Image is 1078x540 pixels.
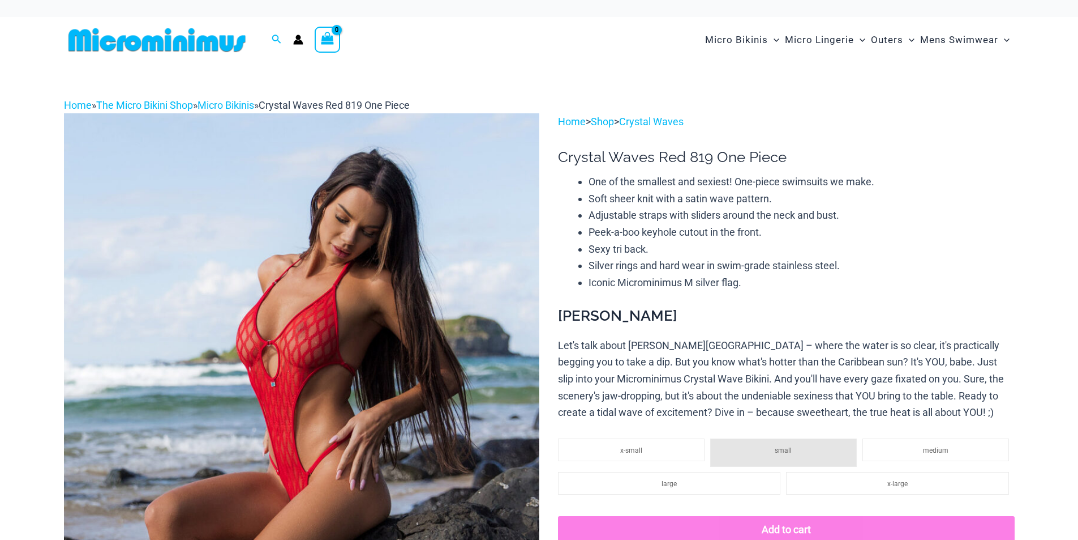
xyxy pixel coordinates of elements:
span: Menu Toggle [854,25,865,54]
span: Menu Toggle [903,25,914,54]
a: Home [558,116,586,127]
h1: Crystal Waves Red 819 One Piece [558,148,1014,166]
span: Menu Toggle [998,25,1010,54]
li: Silver rings and hard wear in swim-grade stainless steel. [589,257,1014,274]
span: Outers [871,25,903,54]
a: Micro Bikinis [197,99,254,111]
li: small [710,439,857,467]
span: Menu Toggle [768,25,779,54]
span: small [775,447,792,454]
a: Mens SwimwearMenu ToggleMenu Toggle [917,23,1012,57]
p: Let's talk about [PERSON_NAME][GEOGRAPHIC_DATA] – where the water is so clear, it's practically b... [558,337,1014,422]
span: x-large [887,480,908,488]
a: Shop [591,116,614,127]
li: One of the smallest and sexiest! One-piece swimsuits we make. [589,173,1014,190]
a: View Shopping Cart, empty [315,27,341,53]
span: Micro Lingerie [785,25,854,54]
span: Micro Bikinis [705,25,768,54]
h3: [PERSON_NAME] [558,307,1014,326]
span: » » » [64,99,410,111]
a: OutersMenu ToggleMenu Toggle [868,23,917,57]
span: medium [923,447,948,454]
a: The Micro Bikini Shop [96,99,193,111]
span: large [662,480,677,488]
a: Search icon link [272,33,282,47]
a: Account icon link [293,35,303,45]
a: Crystal Waves [619,116,684,127]
p: > > [558,113,1014,130]
li: Sexy tri back. [589,241,1014,258]
li: x-small [558,439,705,461]
span: x-small [620,447,642,454]
li: Adjustable straps with sliders around the neck and bust. [589,207,1014,224]
span: Crystal Waves Red 819 One Piece [259,99,410,111]
a: Home [64,99,92,111]
li: large [558,472,780,495]
li: Peek-a-boo keyhole cutout in the front. [589,224,1014,241]
a: Micro BikinisMenu ToggleMenu Toggle [702,23,782,57]
img: MM SHOP LOGO FLAT [64,27,250,53]
a: Micro LingerieMenu ToggleMenu Toggle [782,23,868,57]
li: Soft sheer knit with a satin wave pattern. [589,190,1014,207]
span: Mens Swimwear [920,25,998,54]
li: medium [862,439,1009,461]
nav: Site Navigation [701,21,1015,59]
li: Iconic Microminimus M silver flag. [589,274,1014,291]
li: x-large [786,472,1008,495]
